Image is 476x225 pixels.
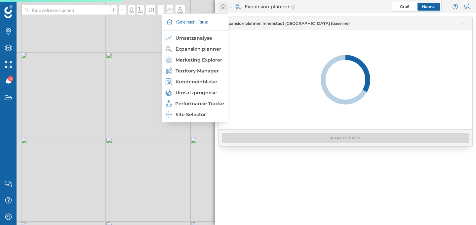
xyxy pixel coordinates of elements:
[166,46,172,52] img: search-areas--hover.svg
[166,89,172,96] img: sales-forecast.svg
[166,67,172,74] img: territory-manager.svg
[166,89,224,96] div: Umsatzprognose
[9,75,13,82] span: 9+
[166,35,172,41] img: sales-explainer.svg
[166,78,172,85] img: customer-intelligence.svg
[166,67,224,74] div: Territory Manager
[235,3,241,10] img: search-areas.svg
[164,14,226,30] div: Gehe nach Hause
[166,46,224,52] div: Expansion planner
[400,4,410,9] span: Groß
[223,21,350,26] span: Expansion planner
[166,100,172,107] img: monitoring-360.svg
[422,4,435,9] span: Normal
[14,5,38,11] span: Support
[166,100,224,107] div: Performance Tracker
[166,78,224,85] div: Kundeneinblicke
[166,57,224,63] div: Marketing Explorer
[4,5,13,18] img: Geoblink Logo
[166,57,172,63] img: explorer.svg
[260,21,350,26] span: : Innenstadt [GEOGRAPHIC_DATA] (baseline)
[166,111,172,118] img: dashboards-manager.svg
[166,111,224,118] div: Site Selector
[230,3,295,10] div: Expansion planner
[166,35,224,41] div: Umsatzanalyse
